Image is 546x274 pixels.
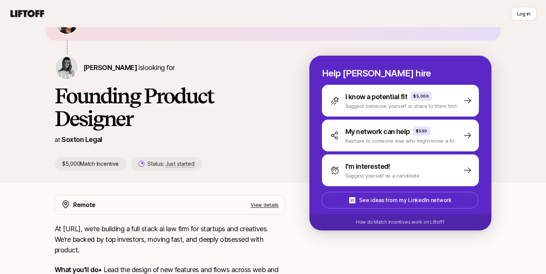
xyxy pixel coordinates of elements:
p: At [URL], we’re building a full stack ai law firm for startups and creatives. We’re backed by top... [55,224,285,255]
button: Log in [511,7,537,20]
p: I'm interested! [345,161,390,172]
p: See ideas from my LinkedIn network [359,196,451,205]
p: $5,000 [413,93,429,99]
p: Remote [73,200,96,210]
p: at [55,135,60,145]
p: $5,000 Match Incentive [55,157,126,171]
strong: What you'll do [55,266,98,274]
p: Status: [147,159,194,168]
p: I know a potential fit [345,92,407,102]
p: $500 [416,128,427,134]
button: See ideas from my LinkedIn network [322,192,479,209]
p: Help [PERSON_NAME] hire [322,68,479,79]
p: Suggest someone yourself or share to them first [345,102,457,110]
p: View details [251,201,279,209]
span: Just started [166,160,195,167]
h1: Founding Product Designer [55,84,285,130]
p: My network can help [345,126,410,137]
img: Logan Brown [55,56,78,79]
p: is looking for [83,62,174,73]
p: Suggest yourself as a candidate [345,172,419,179]
p: Soxton Legal [61,134,102,145]
span: [PERSON_NAME] [83,64,137,72]
p: How do Match Incentives work on Liftoff? [356,219,445,226]
p: Reshare to someone else who might know a fit [345,137,454,145]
